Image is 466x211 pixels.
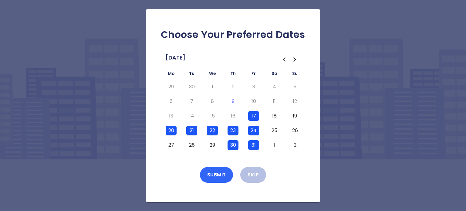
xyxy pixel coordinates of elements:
button: Wednesday, October 29th, 2025 [207,140,218,150]
th: Thursday [223,70,243,80]
button: Friday, October 24th, 2025, selected [248,126,259,135]
button: Monday, September 29th, 2025 [166,82,177,92]
button: Friday, October 17th, 2025, selected [248,111,259,121]
button: Monday, October 13th, 2025 [166,111,177,121]
button: Tuesday, October 7th, 2025 [186,97,197,106]
button: Friday, October 3rd, 2025 [248,82,259,92]
button: Thursday, October 30th, 2025, selected [228,140,238,150]
button: Thursday, October 2nd, 2025 [228,82,238,92]
button: Wednesday, October 22nd, 2025, selected [207,126,218,135]
h2: Choose Your Preferred Dates [156,29,310,41]
button: Sunday, October 5th, 2025 [289,82,300,92]
button: Tuesday, October 14th, 2025 [186,111,197,121]
button: Monday, October 6th, 2025 [166,97,177,106]
th: Sunday [285,70,305,80]
button: Wednesday, October 1st, 2025 [207,82,218,92]
button: Submit [200,167,233,183]
button: Go to the Next Month [289,54,300,65]
button: Monday, October 27th, 2025 [166,140,177,150]
button: Tuesday, October 21st, 2025, selected [186,126,197,135]
th: Friday [243,70,264,80]
th: Tuesday [181,70,202,80]
button: Wednesday, October 15th, 2025 [207,111,218,121]
button: Sunday, October 26th, 2025 [289,126,300,135]
button: Sunday, October 12th, 2025 [289,97,300,106]
button: Thursday, October 23rd, 2025, selected [228,126,238,135]
button: Tuesday, September 30th, 2025 [186,82,197,92]
button: Saturday, November 1st, 2025 [269,140,280,150]
button: Thursday, October 16th, 2025 [228,111,238,121]
button: Saturday, October 18th, 2025 [269,111,280,121]
button: Friday, October 10th, 2025 [248,97,259,106]
button: Saturday, October 4th, 2025 [269,82,280,92]
button: Tuesday, October 28th, 2025 [186,140,197,150]
span: [DATE] [166,53,185,63]
button: Saturday, October 11th, 2025 [269,97,280,106]
button: Sunday, November 2nd, 2025 [289,140,300,150]
button: Saturday, October 25th, 2025 [269,126,280,135]
button: Wednesday, October 8th, 2025 [207,97,218,106]
th: Monday [161,70,181,80]
button: Friday, October 31st, 2025, selected [248,140,259,150]
th: Wednesday [202,70,223,80]
table: October 2025 [161,70,305,152]
button: Go to the Previous Month [279,54,289,65]
button: Today, Thursday, October 9th, 2025 [228,97,238,106]
button: Skip [240,167,266,183]
button: Monday, October 20th, 2025, selected [166,126,177,135]
th: Saturday [264,70,285,80]
button: Sunday, October 19th, 2025 [289,111,300,121]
